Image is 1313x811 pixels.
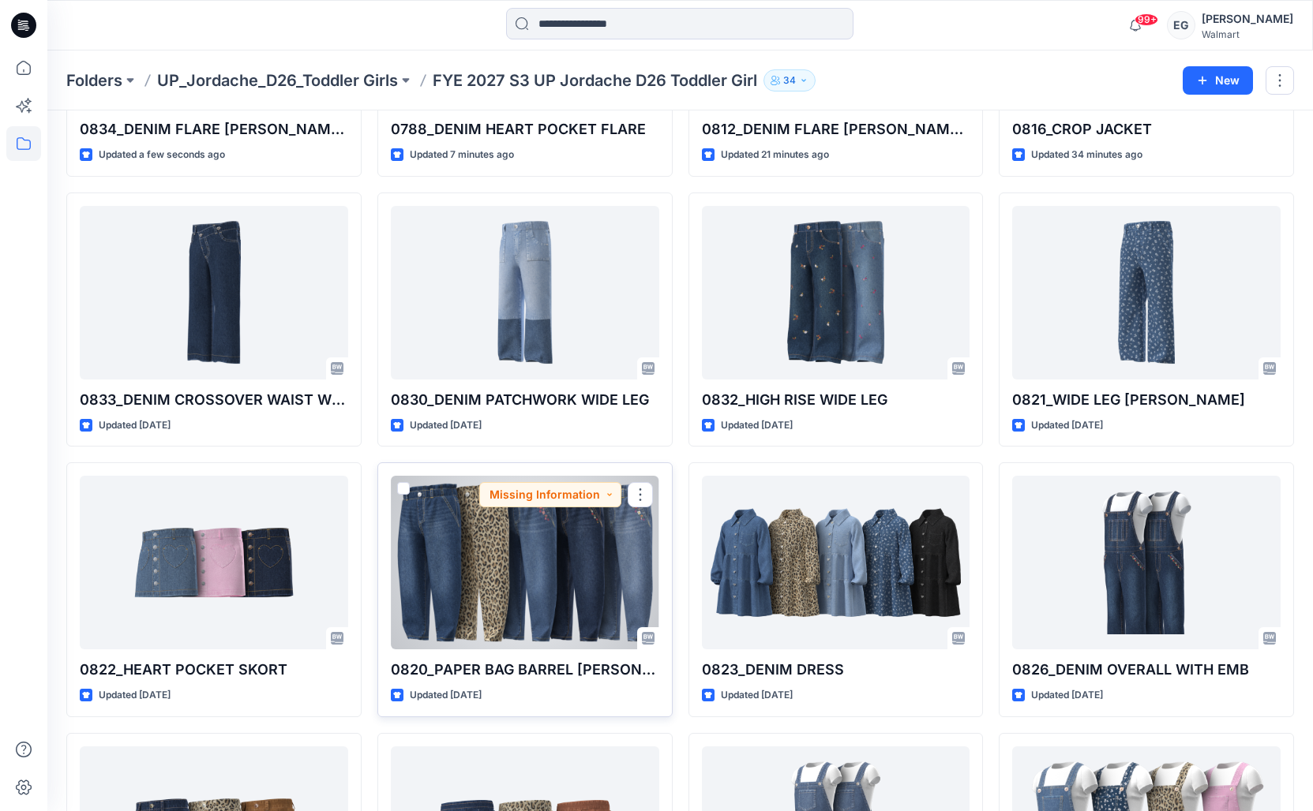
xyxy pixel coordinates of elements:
[1183,66,1253,95] button: New
[80,389,348,411] p: 0833_DENIM CROSSOVER WAIST WIDE LEG
[80,659,348,681] p: 0822_HEART POCKET SKORT
[391,476,659,649] a: 0820_PAPER BAG BARREL JEAN
[80,118,348,140] p: 0834_DENIM FLARE [PERSON_NAME] PKT
[1012,118,1281,140] p: 0816_CROP JACKET
[66,69,122,92] a: Folders
[1202,9,1293,28] div: [PERSON_NAME]
[1135,13,1158,26] span: 99+
[702,389,970,411] p: 0832_HIGH RISE WIDE LEG
[721,417,793,434] p: Updated [DATE]
[763,69,816,92] button: 34
[721,147,829,163] p: Updated 21 minutes ago
[721,687,793,704] p: Updated [DATE]
[783,72,796,89] p: 34
[702,118,970,140] p: 0812_DENIM FLARE [PERSON_NAME] WITH [PERSON_NAME]
[702,476,970,649] a: 0823_DENIM DRESS
[702,206,970,379] a: 0832_HIGH RISE WIDE LEG
[410,147,514,163] p: Updated 7 minutes ago
[157,69,398,92] a: UP_Jordache_D26_Toddler Girls
[1012,476,1281,649] a: 0826_DENIM OVERALL WITH EMB
[433,69,757,92] p: FYE 2027 S3 UP Jordache D26 Toddler Girl
[80,206,348,379] a: 0833_DENIM CROSSOVER WAIST WIDE LEG
[1202,28,1293,40] div: Walmart
[1167,11,1195,39] div: EG
[99,147,225,163] p: Updated a few seconds ago
[1012,206,1281,379] a: 0821_WIDE LEG JEAN
[1012,659,1281,681] p: 0826_DENIM OVERALL WITH EMB
[391,118,659,140] p: 0788_DENIM HEART POCKET FLARE
[99,687,171,704] p: Updated [DATE]
[99,417,171,434] p: Updated [DATE]
[391,389,659,411] p: 0830_DENIM PATCHWORK WIDE LEG
[1031,417,1103,434] p: Updated [DATE]
[1031,147,1142,163] p: Updated 34 minutes ago
[702,659,970,681] p: 0823_DENIM DRESS
[1031,687,1103,704] p: Updated [DATE]
[410,417,482,434] p: Updated [DATE]
[80,476,348,649] a: 0822_HEART POCKET SKORT
[391,659,659,681] p: 0820_PAPER BAG BARREL [PERSON_NAME]
[1012,389,1281,411] p: 0821_WIDE LEG [PERSON_NAME]
[410,687,482,704] p: Updated [DATE]
[391,206,659,379] a: 0830_DENIM PATCHWORK WIDE LEG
